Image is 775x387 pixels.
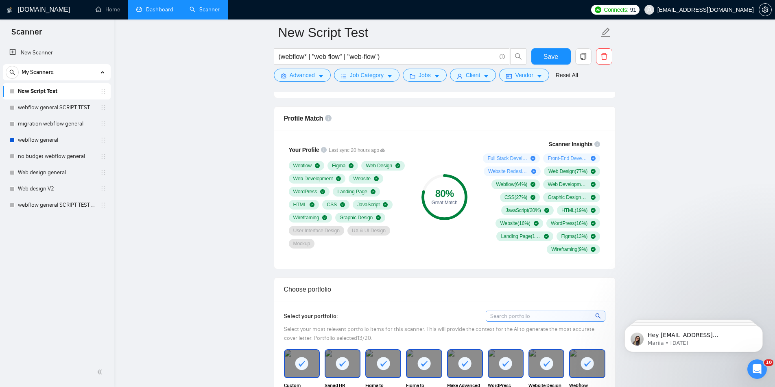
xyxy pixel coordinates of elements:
[6,69,18,75] span: search
[764,359,773,366] span: 10
[18,132,95,148] a: webflow general
[334,69,400,82] button: barsJob Categorycaret-down
[506,207,541,214] span: JavaScript ( 20 %)
[100,121,107,127] span: holder
[551,220,587,227] span: WordPress ( 16 %)
[591,247,596,252] span: check-circle
[596,53,612,60] span: delete
[318,73,324,79] span: caret-down
[3,64,111,213] li: My Scanners
[630,5,636,14] span: 91
[612,308,775,365] iframe: Intercom notifications message
[321,147,327,153] span: info-circle
[6,66,19,79] button: search
[421,200,467,205] div: Great Match
[341,73,347,79] span: bars
[290,71,315,80] span: Advanced
[5,26,48,43] span: Scanner
[595,6,601,13] img: upwork-logo.png
[594,141,600,147] span: info-circle
[544,52,558,62] span: Save
[506,73,512,79] span: idcard
[310,202,314,207] span: check-circle
[548,141,592,147] span: Scanner Insights
[387,73,393,79] span: caret-down
[487,155,527,162] span: Full Stack Development ( 19 %)
[293,214,319,221] span: Wireframing
[366,162,392,169] span: Web Design
[596,48,612,65] button: delete
[7,4,13,17] img: logo
[136,6,173,13] a: dashboardDashboard
[483,73,489,79] span: caret-down
[284,313,338,320] span: Select your portfolio:
[591,208,596,213] span: check-circle
[759,6,771,13] span: setting
[18,164,95,181] a: Web design general
[531,48,571,65] button: Save
[421,189,467,199] div: 80 %
[530,195,535,200] span: check-circle
[403,69,447,82] button: folderJobscaret-down
[293,162,312,169] span: Webflow
[591,156,596,161] span: plus-circle
[395,163,400,168] span: check-circle
[340,202,345,207] span: check-circle
[336,176,341,181] span: check-circle
[190,6,220,13] a: searchScanner
[450,69,496,82] button: userClientcaret-down
[466,71,480,80] span: Client
[293,227,340,234] span: User Interface Design
[293,240,310,247] span: Mockup
[575,48,592,65] button: copy
[511,53,526,60] span: search
[349,163,354,168] span: check-circle
[591,182,596,187] span: check-circle
[293,201,307,208] span: HTML
[100,153,107,160] span: holder
[501,233,541,240] span: Landing Page ( 15 %)
[96,6,120,13] a: homeHome
[284,115,323,122] span: Profile Match
[534,221,539,226] span: check-circle
[457,73,463,79] span: user
[486,311,605,321] input: Search portfolio
[515,71,533,80] span: Vendor
[100,137,107,143] span: holder
[371,189,375,194] span: check-circle
[320,189,325,194] span: check-circle
[537,73,542,79] span: caret-down
[747,359,767,379] iframe: Intercom live chat
[100,104,107,111] span: holder
[315,163,320,168] span: check-circle
[530,182,535,187] span: check-circle
[100,169,107,176] span: holder
[544,208,549,213] span: check-circle
[376,215,381,220] span: check-circle
[340,214,373,221] span: Graphic Design
[100,202,107,208] span: holder
[350,71,384,80] span: Job Category
[18,83,95,99] a: New Script Test
[434,73,440,79] span: caret-down
[100,186,107,192] span: holder
[591,195,596,200] span: check-circle
[352,227,386,234] span: UX & UI Design
[576,53,591,60] span: copy
[278,22,599,43] input: Scanner name...
[595,311,602,320] span: search
[548,194,587,201] span: Graphic Design ( 26 %)
[274,69,331,82] button: settingAdvancedcaret-down
[604,5,628,14] span: Connects:
[510,48,526,65] button: search
[548,155,587,162] span: Front-End Development ( 14 %)
[327,201,337,208] span: CSS
[22,64,54,80] span: My Scanners
[488,168,528,175] span: Website Redesign ( 8 %)
[322,215,327,220] span: check-circle
[504,194,527,201] span: CSS ( 27 %)
[279,52,496,62] input: Search Freelance Jobs...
